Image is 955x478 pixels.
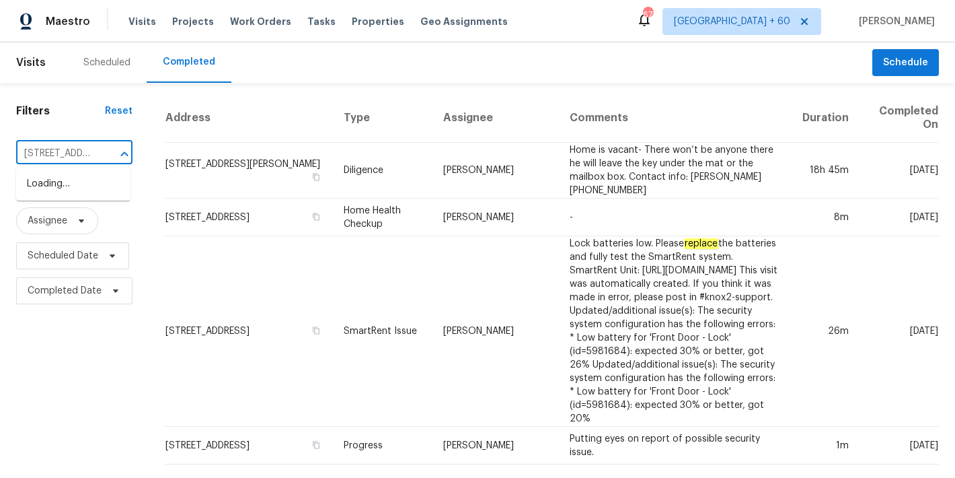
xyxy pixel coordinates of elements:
[859,427,939,465] td: [DATE]
[172,15,214,28] span: Projects
[420,15,508,28] span: Geo Assignments
[859,143,939,199] td: [DATE]
[128,15,156,28] span: Visits
[432,143,560,199] td: [PERSON_NAME]
[792,143,859,199] td: 18h 45m
[28,284,102,298] span: Completed Date
[163,55,215,69] div: Completed
[230,15,291,28] span: Work Orders
[165,143,333,199] td: [STREET_ADDRESS][PERSON_NAME]
[333,236,432,427] td: SmartRent Issue
[28,214,67,228] span: Assignee
[559,236,791,427] td: Lock batteries low. Please the batteries and fully test the SmartRent system. SmartRent Unit: [UR...
[792,199,859,236] td: 8m
[559,427,791,465] td: Putting eyes on report of possible security issue.
[165,199,333,236] td: [STREET_ADDRESS]
[432,94,560,143] th: Assignee
[352,15,404,28] span: Properties
[432,427,560,465] td: [PERSON_NAME]
[559,94,791,143] th: Comments
[792,94,859,143] th: Duration
[333,199,432,236] td: Home Health Checkup
[333,94,432,143] th: Type
[333,143,432,199] td: Diligence
[165,427,333,465] td: [STREET_ADDRESS]
[792,236,859,427] td: 26m
[883,55,928,71] span: Schedule
[872,49,939,77] button: Schedule
[165,94,333,143] th: Address
[432,199,560,236] td: [PERSON_NAME]
[105,104,132,118] div: Reset
[859,236,939,427] td: [DATE]
[559,143,791,199] td: Home is vacant- There won’t be anyone there he will leave the key under the mat or the mailbox bo...
[792,427,859,465] td: 1m
[310,171,322,183] button: Copy Address
[16,48,46,77] span: Visits
[859,199,939,236] td: [DATE]
[310,211,322,223] button: Copy Address
[684,238,718,249] em: replace
[310,439,322,451] button: Copy Address
[307,17,336,26] span: Tasks
[165,236,333,427] td: [STREET_ADDRESS]
[16,168,130,201] div: Loading…
[83,56,130,69] div: Scheduled
[310,325,322,337] button: Copy Address
[559,199,791,236] td: -
[46,15,90,28] span: Maestro
[643,8,652,22] div: 677
[674,15,790,28] span: [GEOGRAPHIC_DATA] + 60
[333,427,432,465] td: Progress
[16,104,105,118] h1: Filters
[28,249,98,263] span: Scheduled Date
[432,236,560,427] td: [PERSON_NAME]
[16,143,95,164] input: Search for an address...
[853,15,935,28] span: [PERSON_NAME]
[115,145,134,164] button: Close
[859,94,939,143] th: Completed On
